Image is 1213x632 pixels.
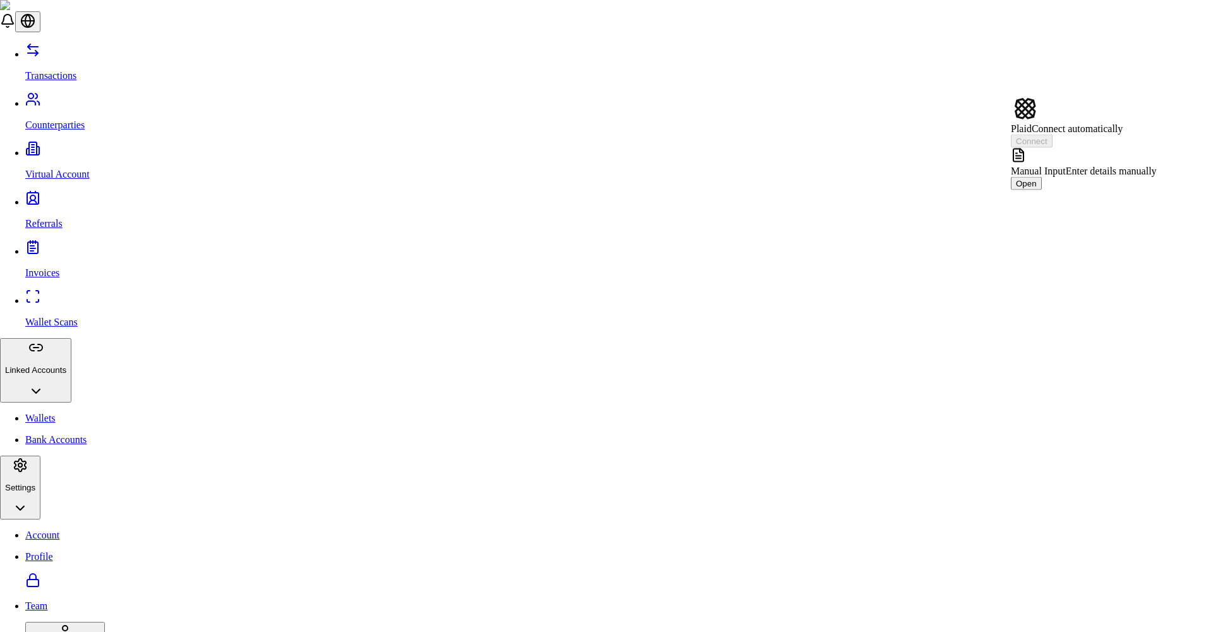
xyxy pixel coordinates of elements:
[1032,123,1123,134] span: Connect automatically
[1011,166,1066,176] span: Manual Input
[1011,135,1053,148] button: Connect
[1011,123,1032,134] span: Plaid
[1066,166,1157,176] span: Enter details manually
[1011,177,1042,190] button: Open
